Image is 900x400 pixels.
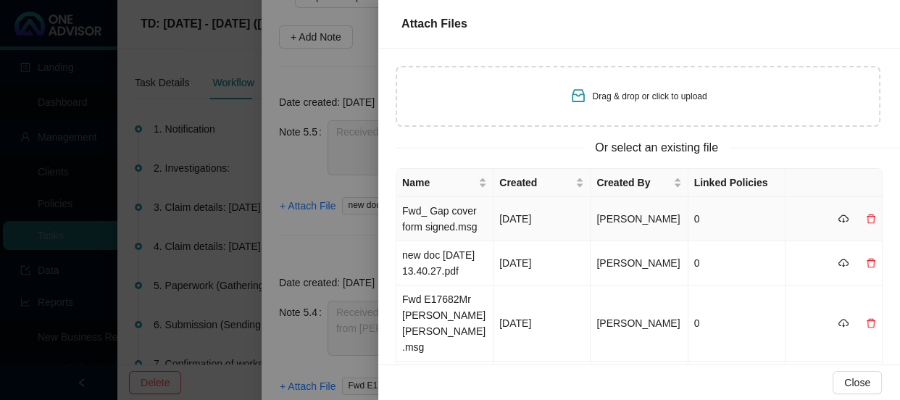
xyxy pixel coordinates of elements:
[396,241,493,286] td: new doc [DATE] 13.40.27.pdf
[866,214,876,224] span: delete
[688,286,786,362] td: 0
[402,175,475,191] span: Name
[401,17,467,30] span: Attach Files
[688,169,786,197] th: Linked Policies
[596,213,680,225] span: [PERSON_NAME]
[688,241,786,286] td: 0
[583,138,730,157] span: Or select an existing file
[596,175,670,191] span: Created By
[493,286,591,362] td: [DATE]
[596,257,680,269] span: [PERSON_NAME]
[838,318,849,328] span: cloud-download
[844,375,870,391] span: Close
[493,197,591,241] td: [DATE]
[593,91,707,101] span: Drag & drop or click to upload
[866,258,876,268] span: delete
[499,175,572,191] span: Created
[838,258,849,268] span: cloud-download
[838,214,849,224] span: cloud-download
[866,318,876,328] span: delete
[493,169,591,197] th: Created
[396,286,493,362] td: Fwd E17682Mr [PERSON_NAME] [PERSON_NAME].msg
[396,197,493,241] td: Fwd_ Gap cover form signed.msg
[591,169,688,197] th: Created By
[570,87,587,104] span: inbox
[396,169,493,197] th: Name
[596,317,680,329] span: [PERSON_NAME]
[833,371,882,394] button: Close
[493,241,591,286] td: [DATE]
[688,197,786,241] td: 0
